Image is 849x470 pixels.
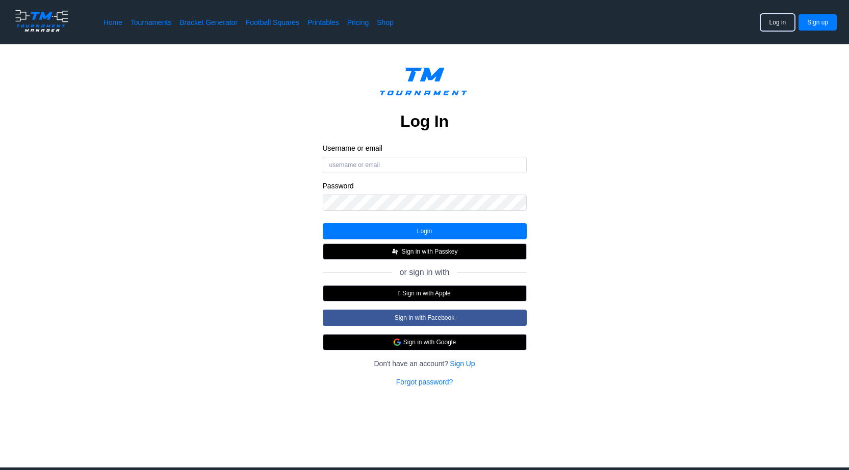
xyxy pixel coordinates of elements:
[323,181,527,190] label: Password
[450,358,475,369] a: Sign Up
[372,61,478,107] img: logo.ffa97a18e3bf2c7d.png
[396,377,453,387] a: Forgot password?
[393,338,401,346] img: google.d7f092af888a54de79ed9c9303d689d7.svg
[761,14,795,31] button: Log in
[307,17,339,27] a: Printables
[104,17,122,27] a: Home
[179,17,238,27] a: Bracket Generator
[131,17,171,27] a: Tournaments
[400,268,450,277] span: or sign in with
[323,223,527,239] button: Login
[323,334,527,350] button: Sign in with Google
[12,8,71,34] img: logo.ffa97a18e3bf2c7d.png
[323,144,527,153] label: Username or email
[323,285,527,301] button:  Sign in with Apple
[400,111,449,131] h2: Log In
[377,17,394,27] a: Shop
[323,310,527,326] button: Sign in with Facebook
[347,17,369,27] a: Pricing
[799,14,837,31] button: Sign up
[391,247,399,256] img: FIDO_Passkey_mark_A_white.b30a49376ae8d2d8495b153dc42f1869.svg
[323,243,527,260] button: Sign in with Passkey
[246,17,299,27] a: Football Squares
[323,157,527,173] input: username or email
[374,358,448,369] span: Don't have an account?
